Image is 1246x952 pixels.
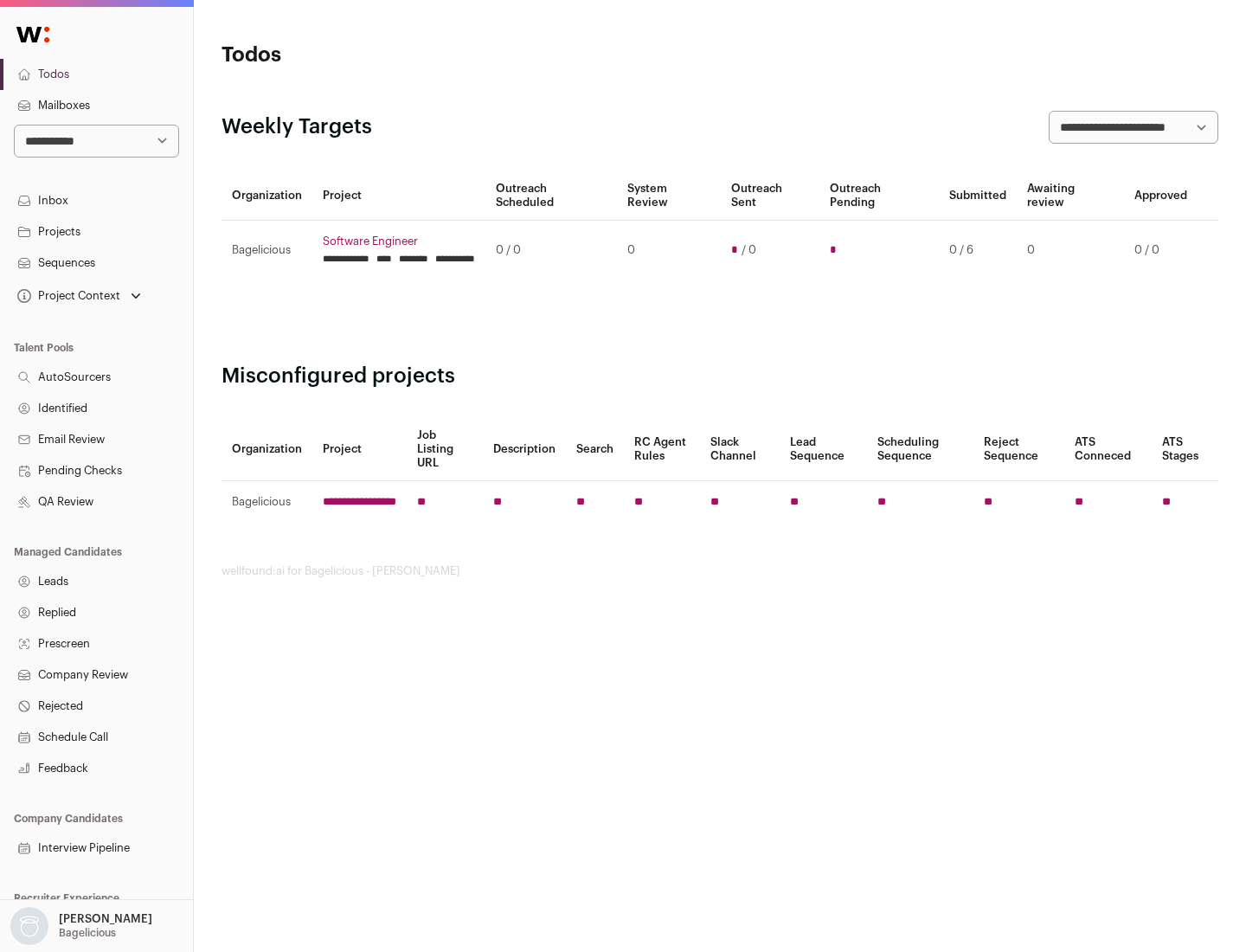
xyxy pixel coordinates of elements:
td: Bagelicious [222,221,312,280]
td: 0 [1017,221,1124,280]
h2: Misconfigured projects [222,363,1218,390]
td: 0 [617,221,720,280]
th: Outreach Pending [819,171,938,221]
span: / 0 [742,243,756,257]
th: Project [312,171,485,221]
p: [PERSON_NAME] [59,912,152,926]
th: ATS Conneced [1064,418,1151,481]
th: Job Listing URL [407,418,483,481]
a: Software Engineer [323,235,475,248]
th: Lead Sequence [780,418,867,481]
th: Scheduling Sequence [867,418,973,481]
th: Organization [222,418,312,481]
img: nopic.png [10,907,48,945]
th: Slack Channel [700,418,780,481]
th: Project [312,418,407,481]
th: Description [483,418,566,481]
th: Outreach Scheduled [485,171,617,221]
th: Reject Sequence [973,418,1065,481]
footer: wellfound:ai for Bagelicious - [PERSON_NAME] [222,564,1218,578]
button: Open dropdown [14,284,145,308]
th: ATS Stages [1152,418,1218,481]
th: Submitted [939,171,1017,221]
th: RC Agent Rules [624,418,699,481]
th: Search [566,418,624,481]
th: Outreach Sent [721,171,820,221]
td: 0 / 0 [485,221,617,280]
h2: Weekly Targets [222,113,372,141]
td: 0 / 6 [939,221,1017,280]
th: Approved [1124,171,1198,221]
th: Organization [222,171,312,221]
button: Open dropdown [7,907,156,945]
img: Wellfound [7,17,59,52]
p: Bagelicious [59,926,116,940]
div: Project Context [14,289,120,303]
td: Bagelicious [222,481,312,524]
th: System Review [617,171,720,221]
th: Awaiting review [1017,171,1124,221]
h1: Todos [222,42,554,69]
td: 0 / 0 [1124,221,1198,280]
